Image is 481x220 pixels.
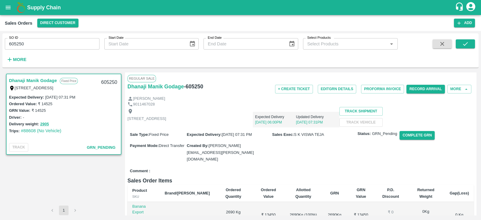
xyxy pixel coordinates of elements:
span: Direct Transfer [159,143,184,148]
label: [STREET_ADDRESS] [15,86,54,90]
div: Sales Orders [5,19,32,27]
label: GRN Value: [9,108,30,113]
b: Supply Chain [27,5,61,11]
p: [DATE] 06:00PM [255,120,296,125]
b: GRN Value [356,188,366,199]
b: GRN [330,191,339,195]
button: Choose date [286,38,298,50]
a: Dhanaji Manik Godage [127,82,184,91]
div: 2690 Kg ( 100 %) [290,212,317,218]
button: More [5,54,28,65]
b: P.D. Discount [382,188,399,199]
label: Trips: [9,129,20,133]
label: Sales Exec : [272,132,294,137]
a: Dhanaji Manik Godage [9,77,57,84]
strong: More [13,57,26,62]
button: Complete GRN [400,131,435,140]
b: Ordered Value [261,188,276,199]
label: Driver: [9,115,22,120]
div: SKU [132,194,155,199]
span: [PERSON_NAME][EMAIL_ADDRESS][PERSON_NAME][DOMAIN_NAME] [187,143,254,161]
p: 9011467028 [133,102,155,107]
label: Delivery weight: [9,122,39,126]
button: Proforma Invoice [361,85,404,93]
div: 605250 [98,75,121,90]
label: Expected Delivery : [9,95,44,99]
label: Sale Type : [130,132,149,137]
label: ₹ 14525 [38,102,52,106]
a: #88608 (No Vehicle) [21,128,61,133]
label: ₹ 14525 [32,108,46,113]
p: Banana Export [132,204,155,215]
input: End Date [204,38,283,50]
button: Track Shipment [339,107,383,116]
a: Supply Chain [27,3,455,12]
button: page 1 [59,206,69,215]
label: Created By : [187,143,209,148]
button: + Create Ticket [275,85,313,93]
p: Updated Delivery [296,114,337,120]
button: Open [388,40,395,48]
input: Start Date [104,38,184,50]
button: Add [454,19,475,27]
nav: pagination navigation [47,206,81,215]
span: Regular Sale [127,75,156,82]
p: [PERSON_NAME] [133,96,165,102]
div: account of current user [465,1,476,14]
h6: - 605250 [184,82,203,91]
button: 2905 [40,121,49,128]
p: Expected Delivery [255,114,296,120]
b: Returned Weight [417,188,434,199]
label: End Date [208,35,222,40]
input: Enter SO ID [5,38,100,50]
span: Fixed Price [149,132,169,137]
div: 2690 Kg [326,212,343,218]
button: open drawer [1,1,15,14]
b: Allotted Quantity [296,188,311,199]
label: Select Products [307,35,331,40]
button: Choose date [187,38,198,50]
span: [DATE] 07:31 PM [222,132,252,137]
b: Product [132,188,147,193]
p: Fixed Price [60,78,78,84]
label: Payment Mode : [130,143,159,148]
img: logo [15,2,27,14]
label: [DATE] 07:31 PM [45,95,75,99]
p: [STREET_ADDRESS] [127,116,166,122]
b: Brand/[PERSON_NAME] [165,191,210,195]
p: [DATE] 07:31PM [296,120,337,125]
label: SO ID [9,35,18,40]
label: - [23,115,24,120]
label: Status: [357,131,371,137]
button: Record Arrival [406,85,445,93]
button: More [447,85,471,93]
input: Select Products [305,40,386,48]
span: S K VISWA TEJA [294,132,324,137]
label: Comment : [130,168,150,174]
div: customer-support [455,2,465,13]
button: EditGRN Details [318,85,356,93]
b: Ordered Quantity [225,188,241,199]
h6: Sales Order Items [127,176,474,185]
b: Gap(Loss) [450,191,469,195]
div: ₹ 0 [379,209,402,215]
span: GRN_Pending [372,131,397,137]
label: Start Date [109,35,124,40]
label: Ordered Value: [9,102,37,106]
label: Expected Delivery : [187,132,222,137]
button: Select DC [37,19,78,27]
span: GRN_Pending [87,145,115,150]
